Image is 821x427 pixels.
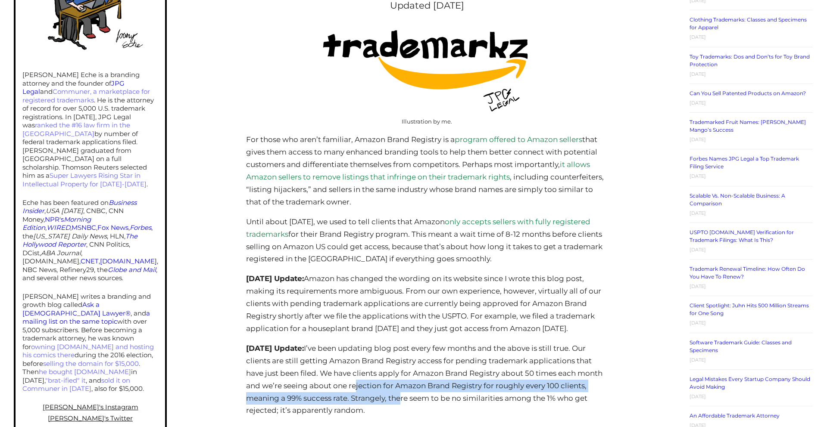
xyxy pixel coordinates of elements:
time: [DATE] [690,393,706,399]
time: [DATE] [690,173,706,179]
a: Fox News, [97,223,130,232]
a: [PERSON_NAME]'s Instagram [43,403,138,411]
a: Toy Trademarks: Dos and Don’ts for Toy Brand Protection [690,53,810,68]
p: [PERSON_NAME] Eche is a branding attorney and the founder of and . He is the attorney of record f... [22,71,159,188]
em: USA [DATE] [46,207,83,215]
a: CNET [81,257,99,265]
strong: [DATE] Update: [246,274,304,283]
time: [DATE] [690,100,706,106]
p: Eche has been featured on , , CNBC, CNN Money, , , , , the , HLN, , CNN Politics, DCist, , [DOMAI... [22,198,159,282]
a: Client Spotlight: Juhn Hits 500 Million Streams for One Song [690,302,809,316]
a: [PERSON_NAME]'s Twitter [48,414,133,422]
a: Clothing Trademarks: Classes and Specimens for Apparel [690,16,807,31]
a: owning [DOMAIN_NAME] and hosting his comics there [22,343,154,359]
a: Can You Sell Patented Products on Amazon? [690,90,806,96]
a: Super Lawyers Rising Star in Intellectual Property for [DATE]-[DATE] [22,171,147,188]
a: selling the domain for $15,000 [43,359,139,368]
a: Forbes Names JPG Legal a Top Trademark Filing Service [690,155,799,170]
a: Software Trademark Guide: Classes and Specimens [690,339,792,353]
em: Morning Edition [22,215,91,232]
figcaption: Illustration by me. [319,115,535,128]
a: sold it on Communer in [DATE] [22,376,130,393]
a: USPTO [DOMAIN_NAME] Verification for Trademark Filings: What Is This? [690,229,794,243]
time: [DATE] [690,320,706,326]
time: [DATE] [690,210,706,216]
a: only accepts sellers with fully registered trademarks [246,217,590,238]
a: he bought [DOMAIN_NAME] [39,368,131,376]
p: [PERSON_NAME] writes a branding and growth blog called , and with over 5,000 subscribers. Before ... [22,292,159,393]
a: MSNBC [72,223,96,232]
a: Communer, a marketplace for registered trademarks [22,87,150,104]
a: program offered to Amazon sellers [455,135,582,144]
a: Ask a [DEMOGRAPHIC_DATA] Lawyer® [22,300,131,317]
time: [DATE] [690,247,706,253]
time: [DATE] [690,71,706,77]
em: ABA Journal [41,249,81,257]
a: Trademarked Fruit Names: [PERSON_NAME] Mango’s Success [690,119,806,133]
a: [DOMAIN_NAME] [100,257,157,265]
em: [US_STATE] Daily News [33,232,107,240]
time: [DATE] [690,283,706,289]
p: Until about [DATE], we used to tell clients that Amazon for their Brand Registry program. This me... [246,216,607,266]
a: Trademark Renewal Timeline: How Often Do You Have To Renew? [690,266,805,280]
a: Forbes [130,223,151,232]
a: The Hollywood Reporter [22,232,137,249]
a: ranked the #16 law firm in the [GEOGRAPHIC_DATA] [22,121,130,138]
p: I’ve been updating blog post every few months and the above is still true. Our clients are still ... [246,342,607,417]
p: Amazon has changed the wording on its website since I wrote this blog post, making its requiremen... [246,272,607,335]
a: Business Insider [22,198,137,215]
img: Amazon logo cartoon parody that says "trademarkz". [319,17,535,113]
a: Legal Mistakes Every Startup Company Should Avoid Making [690,376,810,390]
a: JPG Legal [22,79,125,96]
time: [DATE] [690,34,706,40]
time: [DATE] [690,357,706,363]
a: a mailing list on the same topic [22,309,150,326]
time: [DATE] [690,136,706,142]
a: "brat-ified" it [45,376,86,384]
a: Scalable Vs. Non-Scalable Business: A Comparison [690,192,785,207]
a: An Affordable Trademark Attorney [690,412,780,419]
p: For those who aren’t familiar, Amazon Brand Registry is a that gives them access to many enhanced... [246,133,607,208]
a: WIRED [47,223,70,232]
a: Globe and Mail [108,266,156,274]
a: NPR'sMorning Edition [22,215,91,232]
strong: [DATE] Update: [246,344,304,353]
